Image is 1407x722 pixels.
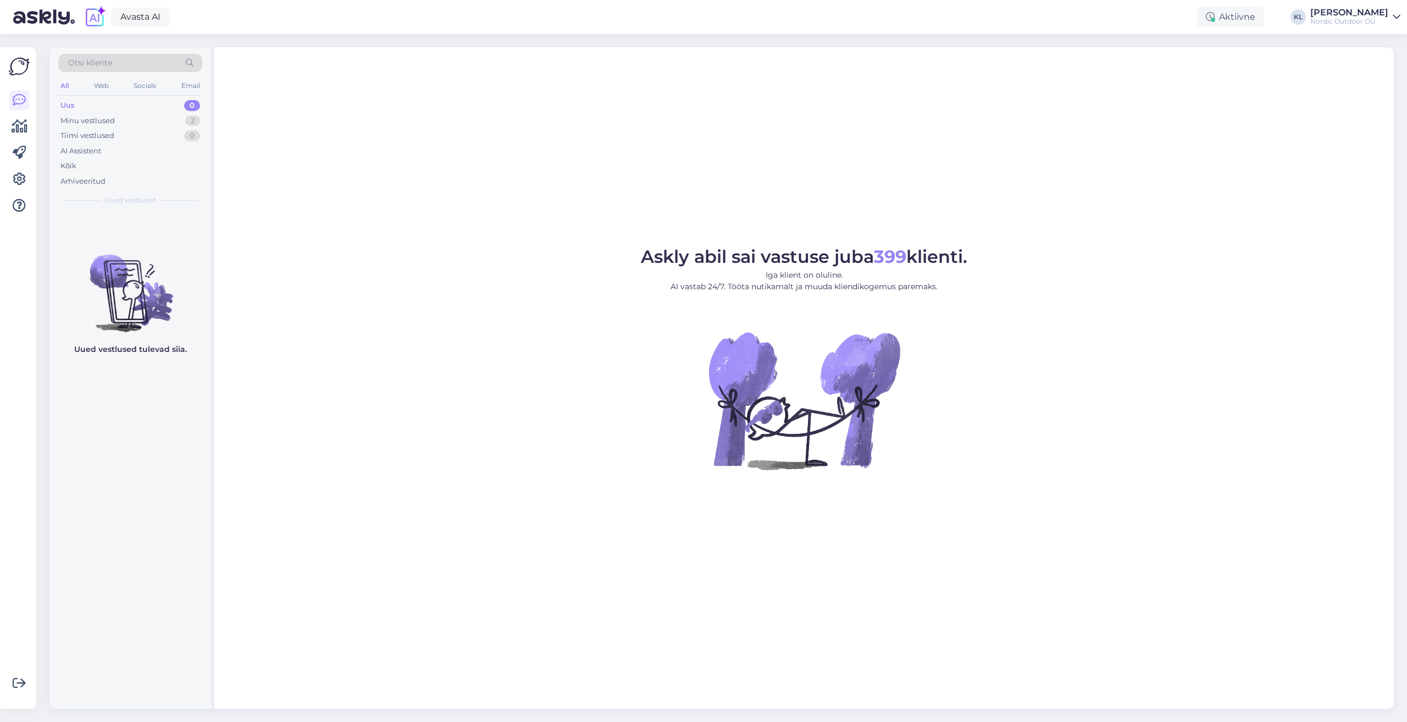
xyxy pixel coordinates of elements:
[49,235,211,334] img: No chats
[1310,8,1388,17] div: [PERSON_NAME]
[185,115,200,126] div: 2
[68,57,112,69] span: Otsi kliente
[1310,8,1400,26] a: [PERSON_NAME]Nordic Outdoor OÜ
[60,161,76,172] div: Kõik
[58,79,71,93] div: All
[179,79,202,93] div: Email
[60,100,75,111] div: Uus
[60,130,114,141] div: Tiimi vestlused
[184,130,200,141] div: 0
[874,246,906,267] b: 399
[84,5,107,29] img: explore-ai
[131,79,158,93] div: Socials
[60,115,115,126] div: Minu vestlused
[641,246,967,267] span: Askly abil sai vastuse juba klienti.
[1197,7,1264,27] div: Aktiivne
[60,176,106,187] div: Arhiveeritud
[184,100,200,111] div: 0
[641,269,967,293] p: Iga klient on oluline. AI vastab 24/7. Tööta nutikamalt ja muuda kliendikogemus paremaks.
[9,56,30,77] img: Askly Logo
[92,79,111,93] div: Web
[1310,17,1388,26] div: Nordic Outdoor OÜ
[705,301,903,499] img: No Chat active
[105,195,156,205] span: Uued vestlused
[60,146,101,157] div: AI Assistent
[1290,9,1306,25] div: KL
[111,8,170,26] a: Avasta AI
[74,344,187,355] p: Uued vestlused tulevad siia.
